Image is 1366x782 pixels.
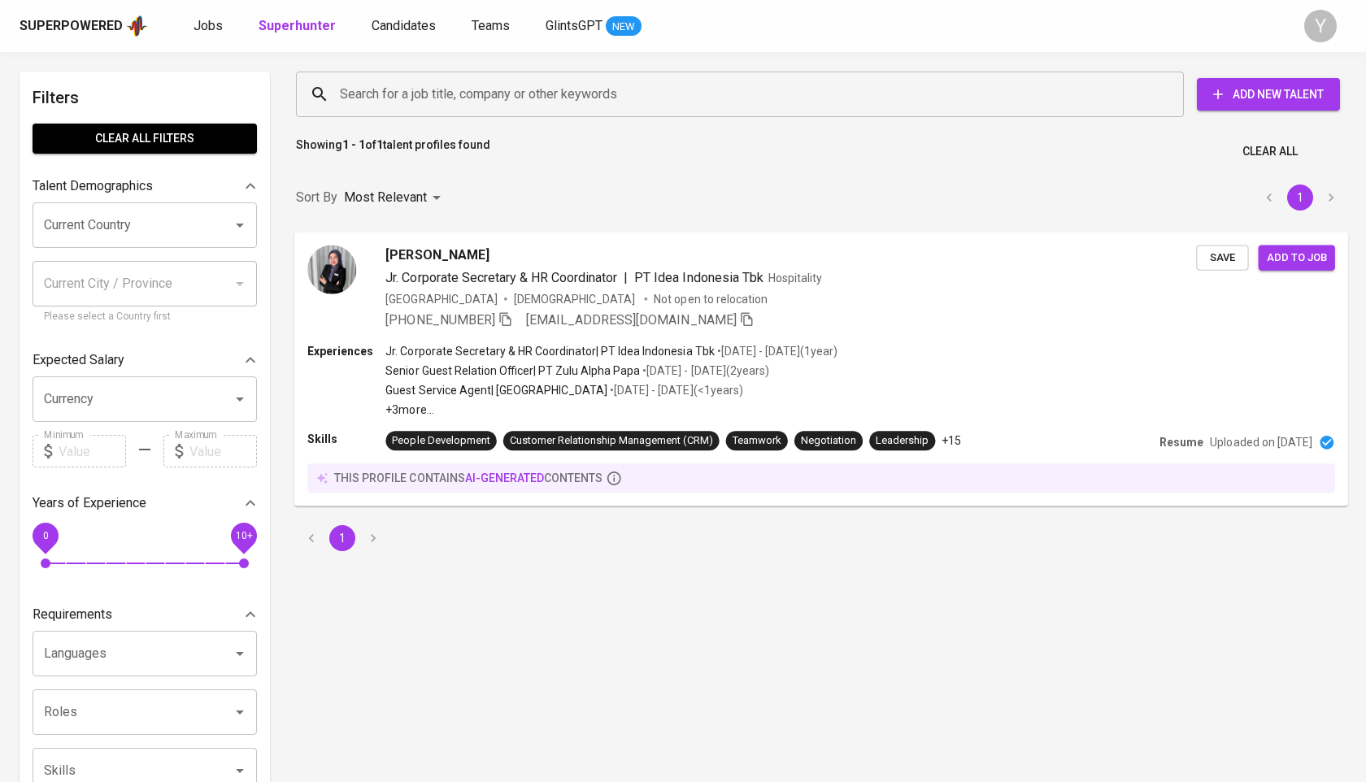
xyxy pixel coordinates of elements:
div: People Development [392,433,489,449]
p: Skills [307,431,385,447]
button: Open [228,759,251,782]
input: Value [59,435,126,467]
button: page 1 [1287,185,1313,211]
div: Talent Demographics [33,170,257,202]
div: Superpowered [20,17,123,36]
button: Add New Talent [1197,78,1340,111]
p: +15 [942,432,961,449]
p: Years of Experience [33,493,146,513]
p: Sort By [296,188,337,207]
nav: pagination navigation [1254,185,1346,211]
span: AI-generated [465,471,544,484]
p: Not open to relocation [654,290,767,306]
a: Superpoweredapp logo [20,14,148,38]
span: Save [1204,248,1240,267]
button: page 1 [329,525,355,551]
span: Clear All filters [46,128,244,149]
span: [PERSON_NAME] [385,245,489,264]
h6: Filters [33,85,257,111]
span: GlintsGPT [546,18,603,33]
p: Guest Service Agent | [GEOGRAPHIC_DATA] [385,382,607,398]
p: Please select a Country first [44,309,246,325]
button: Open [228,388,251,411]
p: Resume [1159,434,1203,450]
span: [EMAIL_ADDRESS][DOMAIN_NAME] [526,311,737,327]
p: Senior Guest Relation Officer | PT Zulu Alpha Papa [385,363,640,379]
span: 10+ [235,530,252,541]
span: Candidates [372,18,436,33]
a: Jobs [194,16,226,37]
span: [DEMOGRAPHIC_DATA] [514,290,637,306]
button: Clear All [1236,137,1304,167]
p: +3 more ... [385,402,837,418]
span: PT Idea Indonesia Tbk [634,269,763,285]
div: Negotiation [801,433,856,449]
div: Y [1304,10,1337,42]
p: Showing of talent profiles found [296,137,490,167]
div: Leadership [876,433,929,449]
span: [PHONE_NUMBER] [385,311,494,327]
b: Superhunter [259,18,336,33]
button: Open [228,214,251,237]
input: Value [189,435,257,467]
a: Teams [472,16,513,37]
p: • [DATE] - [DATE] ( 2 years ) [640,363,768,379]
div: Teamwork [733,433,781,449]
a: [PERSON_NAME]Jr. Corporate Secretary & HR Coordinator|PT Idea Indonesia TbkHospitality[GEOGRAPHIC... [296,232,1346,506]
span: NEW [606,19,642,35]
a: GlintsGPT NEW [546,16,642,37]
p: this profile contains contents [334,470,603,486]
span: Add to job [1267,248,1327,267]
button: Open [228,642,251,665]
b: 1 - 1 [342,138,365,151]
p: • [DATE] - [DATE] ( 1 year ) [715,342,837,358]
span: Hospitality [768,271,822,284]
nav: pagination navigation [296,525,389,551]
span: 0 [42,530,48,541]
p: Experiences [307,342,385,358]
p: Jr. Corporate Secretary & HR Coordinator | PT Idea Indonesia Tbk [385,342,714,358]
img: 6999a96115a6b854f1f536b9c746c4fe.jpg [307,245,356,293]
p: Requirements [33,605,112,624]
span: Clear All [1242,141,1298,162]
p: Uploaded on [DATE] [1210,434,1312,450]
span: Teams [472,18,510,33]
div: Customer Relationship Management (CRM) [510,433,713,449]
div: [GEOGRAPHIC_DATA] [385,290,497,306]
span: Jr. Corporate Secretary & HR Coordinator [385,269,617,285]
button: Clear All filters [33,124,257,154]
span: Add New Talent [1210,85,1327,105]
p: Most Relevant [344,188,427,207]
div: Requirements [33,598,257,631]
span: | [624,267,628,287]
div: Years of Experience [33,487,257,519]
span: Jobs [194,18,223,33]
img: app logo [126,14,148,38]
div: Most Relevant [344,183,446,213]
b: 1 [376,138,383,151]
p: Expected Salary [33,350,124,370]
a: Candidates [372,16,439,37]
button: Save [1196,245,1248,270]
a: Superhunter [259,16,339,37]
button: Add to job [1259,245,1335,270]
button: Open [228,701,251,723]
div: Expected Salary [33,344,257,376]
p: Talent Demographics [33,176,153,196]
p: • [DATE] - [DATE] ( <1 years ) [607,382,742,398]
